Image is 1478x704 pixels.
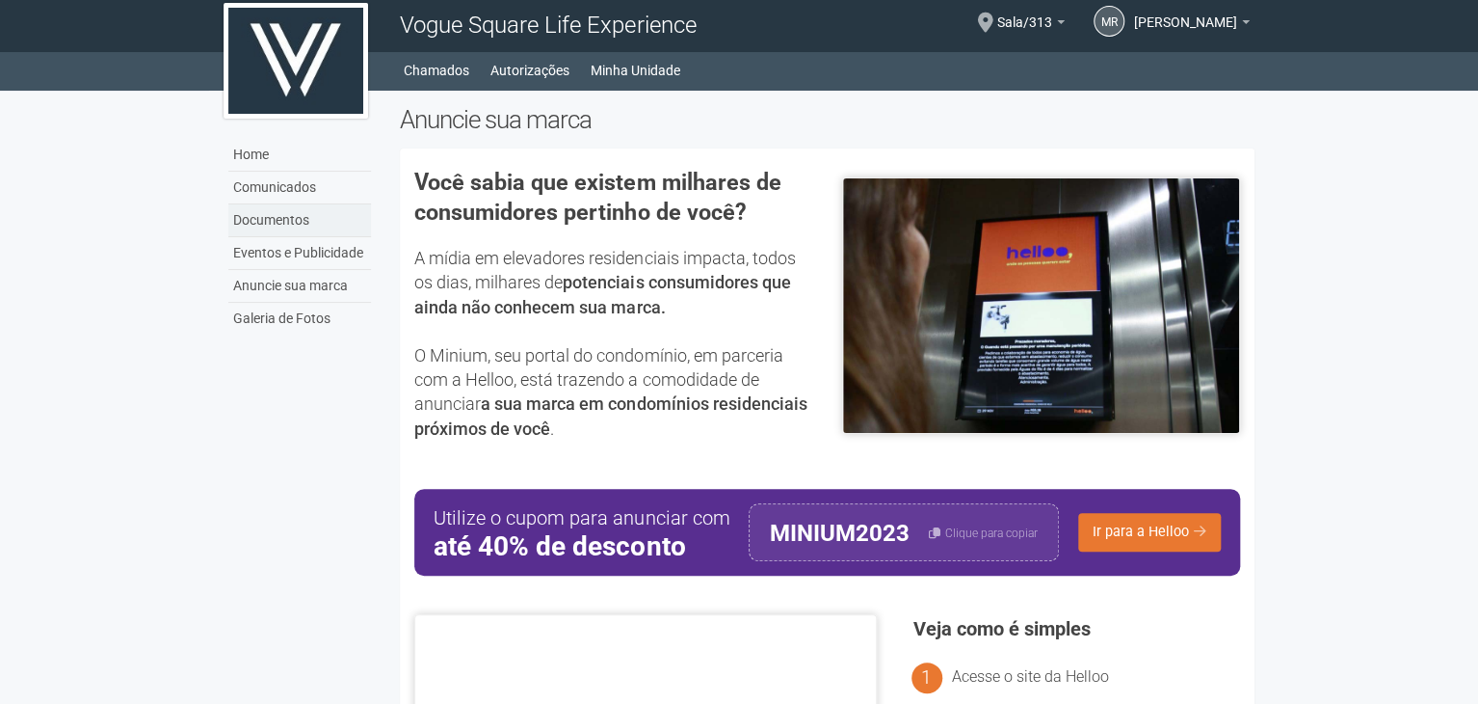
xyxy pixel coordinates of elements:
strong: potenciais consumidores que ainda não conhecem sua marca. [414,272,790,316]
h3: Veja como é simples [913,619,1240,638]
a: [PERSON_NAME] [1134,17,1250,33]
a: Sala/313 [997,17,1065,33]
a: Galeria de Fotos [228,303,371,335]
a: Home [228,139,371,172]
button: Clique para copiar [928,504,1037,560]
a: MR [1094,6,1124,37]
div: Utilize o cupom para anunciar com [434,503,729,561]
span: Vogue Square Life Experience [400,12,696,39]
a: Chamados [404,57,469,84]
li: Acesse o site da Helloo [952,667,1240,686]
a: Autorizações [490,57,569,84]
a: Minha Unidade [591,57,680,84]
a: Eventos e Publicidade [228,237,371,270]
a: Ir para a Helloo [1078,513,1221,552]
strong: a sua marca em condomínios residenciais próximos de você [414,393,806,438]
img: helloo-1.jpeg [842,177,1240,434]
div: MINIUM2023 [769,504,909,560]
strong: até 40% de desconto [434,532,729,561]
a: Documentos [228,204,371,237]
h3: Você sabia que existem milhares de consumidores pertinho de você? [414,168,812,227]
p: A mídia em elevadores residenciais impacta, todos os dias, milhares de O Minium, seu portal do co... [414,246,812,441]
h2: Anuncie sua marca [400,105,1254,134]
a: Anuncie sua marca [228,270,371,303]
img: logo.jpg [224,3,368,119]
a: Comunicados [228,172,371,204]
